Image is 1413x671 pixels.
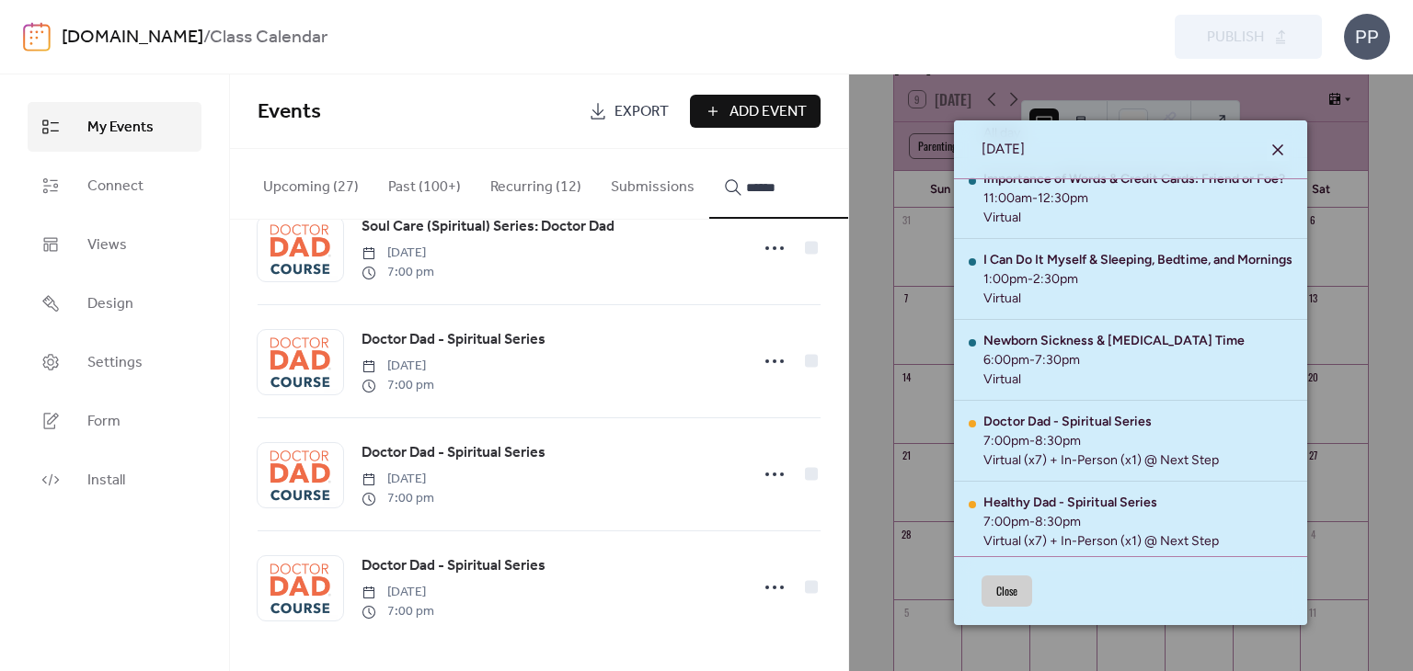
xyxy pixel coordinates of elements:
b: Class Calendar [210,20,327,55]
span: - [1029,433,1035,449]
a: Connect [28,161,201,210]
a: Export [575,95,683,128]
div: Doctor Dad - Spiritual Series [983,414,1219,429]
div: Virtual (x7) + In-Person (x1) @ Next Step [983,452,1219,468]
span: [DATE] [362,244,434,263]
div: PP [1344,14,1390,60]
span: 7:00pm [983,514,1029,529]
span: 7:00 pm [362,376,434,395]
a: Design [28,279,201,328]
button: Submissions [596,149,709,217]
div: I Can Do It Myself & Sleeping, Bedtime, and Mornings [983,252,1292,267]
button: Add Event [690,95,821,128]
b: / [203,20,210,55]
div: Virtual [983,210,1285,225]
span: Install [87,470,125,492]
a: Install [28,455,201,505]
span: [DATE] [362,357,434,376]
span: - [1028,271,1033,287]
a: Views [28,220,201,269]
span: Add Event [729,101,807,123]
span: Form [87,411,121,433]
span: Settings [87,352,143,374]
span: 7:00 pm [362,263,434,282]
img: logo [23,22,51,51]
div: Healthy Dad - Spiritual Series [983,495,1219,510]
a: My Events [28,102,201,152]
span: 7:00 pm [362,602,434,621]
button: Recurring (12) [476,149,596,217]
a: Soul Care (Spiritual) Series: Doctor Dad [362,215,615,239]
span: [DATE] [982,139,1025,160]
span: - [1029,514,1035,529]
span: Soul Care (Spiritual) Series: Doctor Dad [362,216,615,238]
button: Close [982,575,1032,607]
span: 11:00am [983,190,1032,206]
a: Settings [28,337,201,387]
span: 7:00pm [983,433,1029,449]
span: Export [615,101,669,123]
span: 8:30pm [1035,433,1081,449]
a: Doctor Dad - Spiritual Series [362,554,546,578]
span: Doctor Dad - Spiritual Series [362,442,546,464]
div: Newborn Sickness & [MEDICAL_DATA] Time [983,333,1245,348]
span: 8:30pm [1035,514,1081,529]
span: 2:30pm [1033,271,1078,287]
div: Virtual [983,290,1292,306]
div: Virtual (x7) + In-Person (x1) @ Next Step [983,533,1219,549]
a: Form [28,396,201,446]
a: Doctor Dad - Spiritual Series [362,441,546,465]
span: 1:00pm [983,271,1028,287]
span: [DATE] [362,583,434,602]
span: [DATE] [362,470,434,489]
span: Design [87,293,133,315]
a: [DOMAIN_NAME] [62,20,203,55]
span: 12:30pm [1038,190,1088,206]
span: Events [258,92,321,132]
span: Views [87,234,127,256]
span: 6:00pm [983,352,1029,368]
span: 7:30pm [1035,352,1080,368]
span: - [1032,190,1038,206]
span: My Events [87,117,154,139]
span: Doctor Dad - Spiritual Series [362,329,546,351]
div: Virtual [983,371,1245,387]
button: Upcoming (27) [248,149,373,217]
a: Doctor Dad - Spiritual Series [362,328,546,352]
span: - [1029,352,1035,368]
span: 7:00 pm [362,489,434,508]
span: Connect [87,176,144,198]
button: Past (100+) [373,149,476,217]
